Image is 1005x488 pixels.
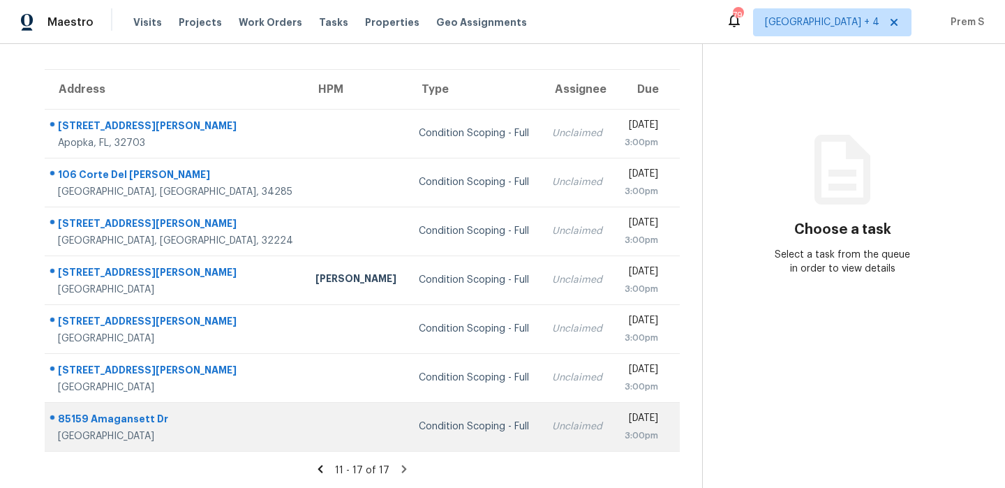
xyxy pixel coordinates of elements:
[419,322,529,336] div: Condition Scoping - Full
[419,175,529,189] div: Condition Scoping - Full
[58,412,293,429] div: 85159 Amagansett Dr
[58,234,293,248] div: [GEOGRAPHIC_DATA], [GEOGRAPHIC_DATA], 32224
[58,429,293,443] div: [GEOGRAPHIC_DATA]
[625,135,658,149] div: 3:00pm
[552,273,602,287] div: Unclaimed
[733,8,743,22] div: 79
[552,371,602,385] div: Unclaimed
[58,363,293,380] div: [STREET_ADDRESS][PERSON_NAME]
[58,283,293,297] div: [GEOGRAPHIC_DATA]
[794,223,891,237] h3: Choose a task
[45,70,304,109] th: Address
[419,126,529,140] div: Condition Scoping - Full
[58,314,293,332] div: [STREET_ADDRESS][PERSON_NAME]
[945,15,984,29] span: Prem S
[625,265,658,282] div: [DATE]
[315,272,396,289] div: [PERSON_NAME]
[625,216,658,233] div: [DATE]
[436,15,527,29] span: Geo Assignments
[58,265,293,283] div: [STREET_ADDRESS][PERSON_NAME]
[625,429,658,443] div: 3:00pm
[765,15,879,29] span: [GEOGRAPHIC_DATA] + 4
[58,119,293,136] div: [STREET_ADDRESS][PERSON_NAME]
[773,248,913,276] div: Select a task from the queue in order to view details
[625,118,658,135] div: [DATE]
[625,411,658,429] div: [DATE]
[552,175,602,189] div: Unclaimed
[552,322,602,336] div: Unclaimed
[239,15,302,29] span: Work Orders
[179,15,222,29] span: Projects
[625,282,658,296] div: 3:00pm
[133,15,162,29] span: Visits
[625,184,658,198] div: 3:00pm
[552,420,602,434] div: Unclaimed
[541,70,613,109] th: Assignee
[419,420,529,434] div: Condition Scoping - Full
[625,233,658,247] div: 3:00pm
[408,70,540,109] th: Type
[58,332,293,346] div: [GEOGRAPHIC_DATA]
[58,185,293,199] div: [GEOGRAPHIC_DATA], [GEOGRAPHIC_DATA], 34285
[47,15,94,29] span: Maestro
[319,17,348,27] span: Tasks
[552,224,602,238] div: Unclaimed
[58,216,293,234] div: [STREET_ADDRESS][PERSON_NAME]
[625,380,658,394] div: 3:00pm
[625,331,658,345] div: 3:00pm
[58,136,293,150] div: Apopka, FL, 32703
[625,362,658,380] div: [DATE]
[58,380,293,394] div: [GEOGRAPHIC_DATA]
[419,273,529,287] div: Condition Scoping - Full
[552,126,602,140] div: Unclaimed
[625,313,658,331] div: [DATE]
[419,224,529,238] div: Condition Scoping - Full
[58,168,293,185] div: 106 Corte Del [PERSON_NAME]
[625,167,658,184] div: [DATE]
[365,15,419,29] span: Properties
[335,466,389,475] span: 11 - 17 of 17
[613,70,680,109] th: Due
[419,371,529,385] div: Condition Scoping - Full
[304,70,408,109] th: HPM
